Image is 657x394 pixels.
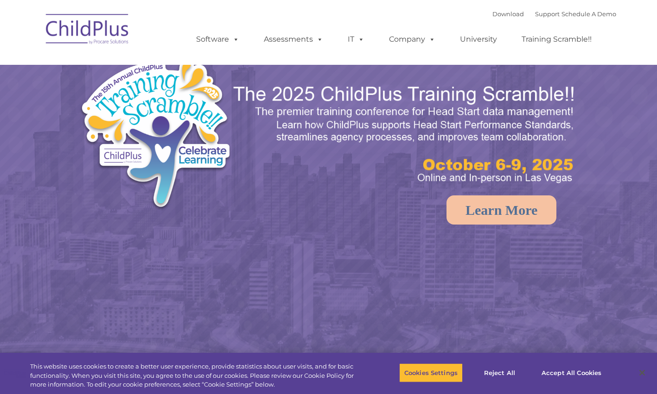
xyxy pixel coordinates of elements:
button: Cookies Settings [399,363,463,382]
font: | [492,10,616,18]
button: Reject All [471,363,529,382]
a: Support [535,10,560,18]
a: Learn More [447,195,556,225]
a: University [451,30,506,49]
img: ChildPlus by Procare Solutions [41,7,134,54]
button: Close [632,363,652,383]
a: Software [187,30,249,49]
a: IT [338,30,374,49]
a: Assessments [255,30,332,49]
div: This website uses cookies to create a better user experience, provide statistics about user visit... [30,362,361,389]
a: Company [380,30,445,49]
a: Schedule A Demo [561,10,616,18]
a: Training Scramble!! [512,30,601,49]
button: Accept All Cookies [536,363,606,382]
a: Download [492,10,524,18]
